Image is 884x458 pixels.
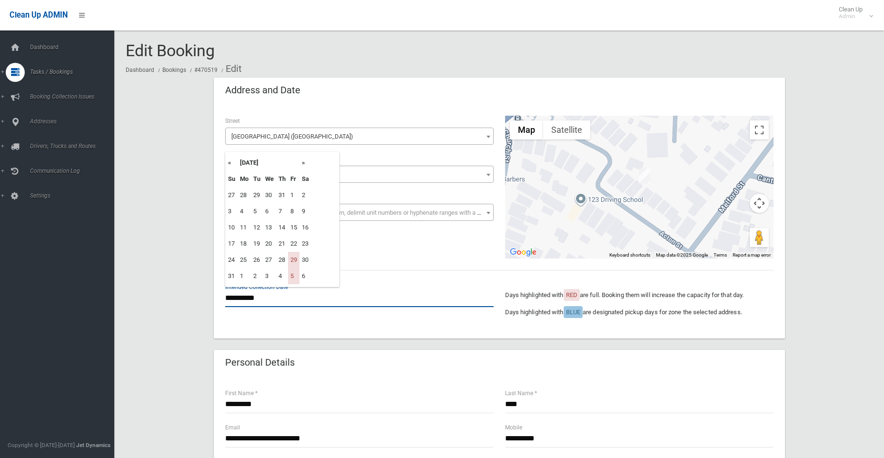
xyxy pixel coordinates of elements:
[251,252,263,268] td: 26
[251,171,263,187] th: Tu
[288,171,299,187] th: Fr
[10,10,68,20] span: Clean Up ADMIN
[288,268,299,284] td: 5
[263,236,276,252] td: 20
[238,268,251,284] td: 1
[27,69,121,75] span: Tasks / Bookings
[656,252,708,258] span: Map data ©2025 Google
[750,194,769,213] button: Map camera controls
[225,166,494,183] span: 55
[714,252,727,258] a: Terms
[251,219,263,236] td: 12
[263,268,276,284] td: 3
[276,219,288,236] td: 14
[505,289,774,301] p: Days highlighted with are full. Booking them will increase the capacity for that day.
[226,155,238,171] th: «
[226,203,238,219] td: 3
[263,187,276,203] td: 30
[299,203,311,219] td: 9
[566,291,577,299] span: RED
[251,236,263,252] td: 19
[251,203,263,219] td: 5
[238,219,251,236] td: 11
[276,203,288,219] td: 7
[238,203,251,219] td: 4
[510,120,543,139] button: Show street map
[299,155,311,171] th: »
[609,252,650,259] button: Keyboard shortcuts
[27,93,121,100] span: Booking Collection Issues
[750,120,769,139] button: Toggle fullscreen view
[126,67,154,73] a: Dashboard
[214,353,306,372] header: Personal Details
[27,118,121,125] span: Addresses
[639,168,650,184] div: 55 Acton Street, HURLSTONE PARK NSW 2193
[126,41,215,60] span: Edit Booking
[214,81,312,100] header: Address and Date
[276,268,288,284] td: 4
[263,171,276,187] th: We
[226,252,238,268] td: 24
[276,187,288,203] td: 31
[228,168,491,181] span: 55
[299,252,311,268] td: 30
[238,252,251,268] td: 25
[507,246,539,259] img: Google
[228,130,491,143] span: Acton Street (HURLSTONE PARK 2193)
[276,252,288,268] td: 28
[299,171,311,187] th: Sa
[27,44,121,50] span: Dashboard
[27,168,121,174] span: Communication Log
[276,236,288,252] td: 21
[288,203,299,219] td: 8
[8,442,75,448] span: Copyright © [DATE]-[DATE]
[225,128,494,145] span: Acton Street (HURLSTONE PARK 2193)
[226,187,238,203] td: 27
[505,307,774,318] p: Days highlighted with are designated pickup days for zone the selected address.
[543,120,590,139] button: Show satellite imagery
[733,252,771,258] a: Report a map error
[231,209,497,216] span: Select the unit number from the dropdown, delimit unit numbers or hyphenate ranges with a comma
[507,246,539,259] a: Open this area in Google Maps (opens a new window)
[226,171,238,187] th: Su
[27,192,121,199] span: Settings
[299,236,311,252] td: 23
[238,155,299,171] th: [DATE]
[226,236,238,252] td: 17
[76,442,110,448] strong: Jet Dynamics
[566,309,580,316] span: BLUE
[299,219,311,236] td: 16
[27,143,121,149] span: Drivers, Trucks and Routes
[226,219,238,236] td: 10
[299,187,311,203] td: 2
[263,203,276,219] td: 6
[288,252,299,268] td: 29
[238,236,251,252] td: 18
[162,67,186,73] a: Bookings
[288,187,299,203] td: 1
[194,67,218,73] a: #470519
[839,13,863,20] small: Admin
[750,228,769,247] button: Drag Pegman onto the map to open Street View
[288,219,299,236] td: 15
[263,219,276,236] td: 13
[238,171,251,187] th: Mo
[263,252,276,268] td: 27
[288,236,299,252] td: 22
[251,187,263,203] td: 29
[238,187,251,203] td: 28
[834,6,872,20] span: Clean Up
[299,268,311,284] td: 6
[251,268,263,284] td: 2
[276,171,288,187] th: Th
[219,60,242,78] li: Edit
[226,268,238,284] td: 31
